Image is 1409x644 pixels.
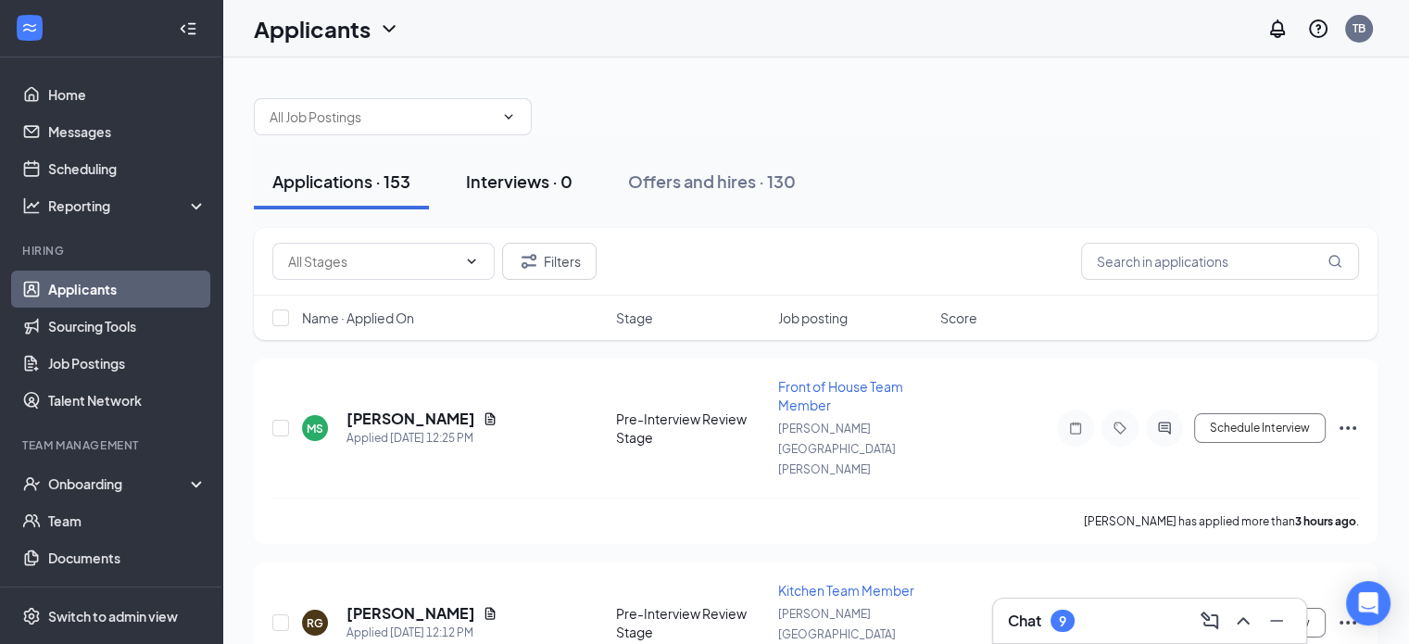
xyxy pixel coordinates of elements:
svg: Collapse [179,19,197,38]
svg: Settings [22,607,41,625]
svg: ChevronUp [1232,610,1254,632]
span: Stage [616,309,653,327]
svg: Document [483,411,497,426]
span: Front of House Team Member [778,378,903,413]
svg: Tag [1109,421,1131,436]
span: Score [940,309,977,327]
a: SurveysCrown [48,576,207,613]
div: Applied [DATE] 12:25 PM [346,429,497,448]
button: Schedule Interview [1194,413,1326,443]
a: Home [48,76,207,113]
input: All Job Postings [270,107,494,127]
p: [PERSON_NAME] has applied more than . [1084,513,1359,529]
svg: ActiveChat [1153,421,1176,436]
span: Name · Applied On [302,309,414,327]
h5: [PERSON_NAME] [346,603,475,624]
svg: WorkstreamLogo [20,19,39,37]
div: Pre-Interview Review Stage [616,604,767,641]
div: Onboarding [48,474,191,493]
button: ComposeMessage [1195,606,1225,636]
div: Open Intercom Messenger [1346,581,1390,625]
a: Documents [48,539,207,576]
div: TB [1352,20,1365,36]
svg: Document [483,606,497,621]
svg: ComposeMessage [1199,610,1221,632]
div: MS [307,421,323,436]
button: Filter Filters [502,243,597,280]
h1: Applicants [254,13,371,44]
input: All Stages [288,251,457,271]
svg: ChevronDown [464,254,479,269]
button: Minimize [1262,606,1291,636]
svg: Notifications [1266,18,1289,40]
svg: Ellipses [1337,612,1359,634]
svg: Ellipses [1337,417,1359,439]
a: Applicants [48,271,207,308]
svg: MagnifyingGlass [1327,254,1342,269]
div: Applied [DATE] 12:12 PM [346,624,497,642]
div: Switch to admin view [48,607,178,625]
a: Scheduling [48,150,207,187]
a: Team [48,502,207,539]
div: Applications · 153 [272,170,410,193]
span: [PERSON_NAME][GEOGRAPHIC_DATA][PERSON_NAME] [778,422,896,476]
svg: ChevronDown [501,109,516,124]
div: 9 [1059,613,1066,629]
a: Talent Network [48,382,207,419]
div: Team Management [22,437,203,453]
svg: Filter [518,250,540,272]
svg: ChevronDown [378,18,400,40]
div: RG [307,615,323,631]
svg: Minimize [1265,610,1288,632]
svg: Analysis [22,196,41,215]
span: Job posting [778,309,848,327]
b: 3 hours ago [1295,514,1356,528]
input: Search in applications [1081,243,1359,280]
div: Hiring [22,243,203,259]
div: Reporting [48,196,208,215]
span: Kitchen Team Member [778,582,914,599]
h5: [PERSON_NAME] [346,409,475,429]
div: Offers and hires · 130 [628,170,796,193]
div: Interviews · 0 [466,170,572,193]
a: Job Postings [48,345,207,382]
button: ChevronUp [1228,606,1258,636]
svg: UserCheck [22,474,41,493]
a: Sourcing Tools [48,308,207,345]
div: Pre-Interview Review Stage [616,410,767,447]
svg: QuestionInfo [1307,18,1329,40]
a: Messages [48,113,207,150]
h3: Chat [1008,611,1041,631]
svg: Note [1064,421,1087,436]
